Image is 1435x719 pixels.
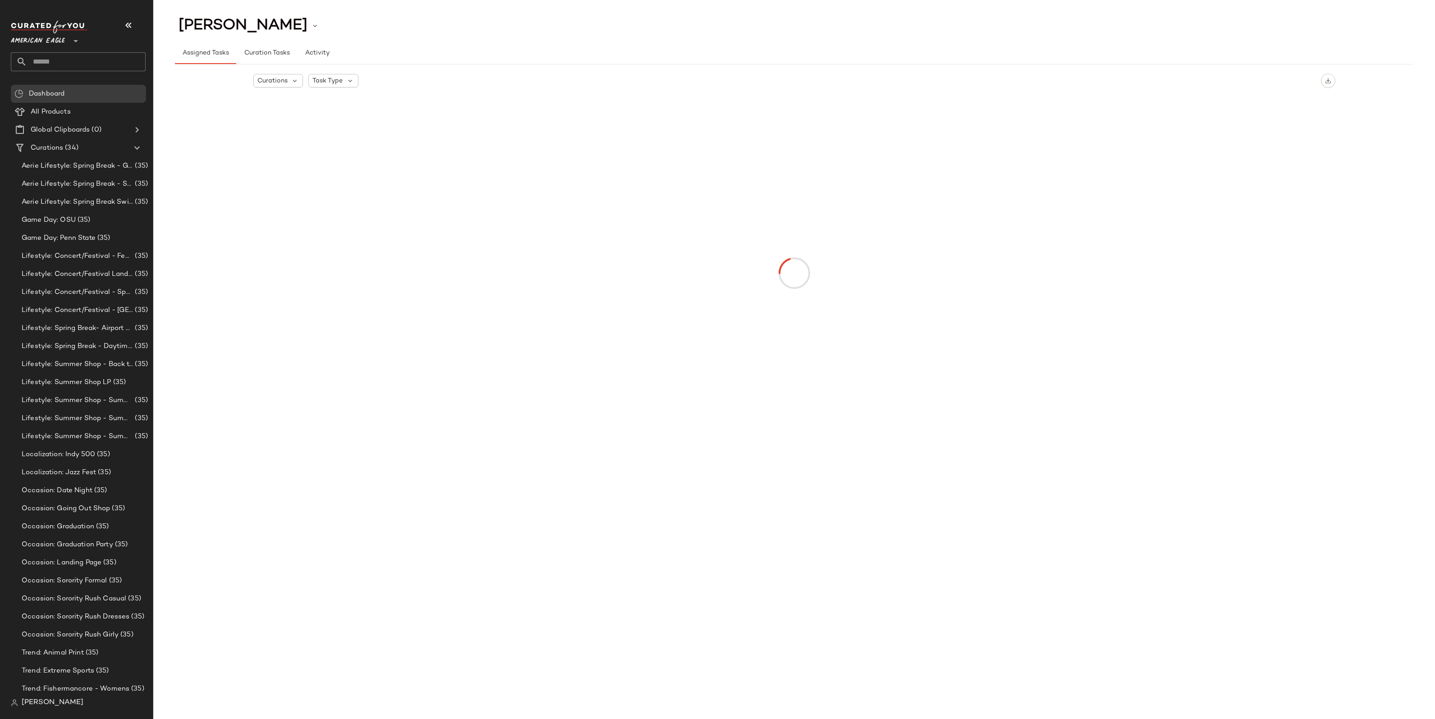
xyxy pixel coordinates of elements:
[22,341,133,352] span: Lifestyle: Spring Break - Daytime Casual
[22,504,110,514] span: Occasion: Going Out Shop
[107,576,122,586] span: (35)
[1325,78,1331,84] img: svg%3e
[22,540,113,550] span: Occasion: Graduation Party
[22,251,133,261] span: Lifestyle: Concert/Festival - Femme
[22,630,119,640] span: Occasion: Sorority Rush Girly
[129,612,144,622] span: (35)
[22,431,133,442] span: Lifestyle: Summer Shop - Summer Study Sessions
[22,666,94,676] span: Trend: Extreme Sports
[110,504,125,514] span: (35)
[92,485,107,496] span: (35)
[22,558,101,568] span: Occasion: Landing Page
[31,107,71,117] span: All Products
[133,413,148,424] span: (35)
[31,125,90,135] span: Global Clipboards
[95,449,110,460] span: (35)
[312,76,343,86] span: Task Type
[22,576,107,586] span: Occasion: Sorority Formal
[94,522,109,532] span: (35)
[22,467,96,478] span: Localization: Jazz Fest
[22,697,83,708] span: [PERSON_NAME]
[133,359,148,370] span: (35)
[133,161,148,171] span: (35)
[133,431,148,442] span: (35)
[133,179,148,189] span: (35)
[22,522,94,532] span: Occasion: Graduation
[133,197,148,207] span: (35)
[22,197,133,207] span: Aerie Lifestyle: Spring Break Swimsuits Landing Page
[11,31,65,47] span: American Eagle
[22,395,133,406] span: Lifestyle: Summer Shop - Summer Abroad
[22,612,129,622] span: Occasion: Sorority Rush Dresses
[22,359,133,370] span: Lifestyle: Summer Shop - Back to School Essentials
[96,467,111,478] span: (35)
[22,413,133,424] span: Lifestyle: Summer Shop - Summer Internship
[14,89,23,98] img: svg%3e
[76,215,91,225] span: (35)
[22,269,133,279] span: Lifestyle: Concert/Festival Landing Page
[11,21,87,33] img: cfy_white_logo.C9jOOHJF.svg
[22,161,133,171] span: Aerie Lifestyle: Spring Break - Girly/Femme
[257,76,288,86] span: Curations
[133,251,148,261] span: (35)
[101,558,116,568] span: (35)
[113,540,128,550] span: (35)
[84,648,99,658] span: (35)
[22,648,84,658] span: Trend: Animal Print
[22,594,126,604] span: Occasion: Sorority Rush Casual
[90,125,101,135] span: (0)
[111,377,126,388] span: (35)
[179,17,307,34] span: [PERSON_NAME]
[243,50,289,57] span: Curation Tasks
[133,395,148,406] span: (35)
[63,143,78,153] span: (34)
[22,215,76,225] span: Game Day: OSU
[31,143,63,153] span: Curations
[182,50,229,57] span: Assigned Tasks
[22,233,96,243] span: Game Day: Penn State
[96,233,110,243] span: (35)
[22,305,133,316] span: Lifestyle: Concert/Festival - [GEOGRAPHIC_DATA]
[305,50,330,57] span: Activity
[129,684,144,694] span: (35)
[22,684,129,694] span: Trend: Fishermancore - Womens
[133,269,148,279] span: (35)
[119,630,133,640] span: (35)
[126,594,141,604] span: (35)
[22,485,92,496] span: Occasion: Date Night
[22,377,111,388] span: Lifestyle: Summer Shop LP
[29,89,64,99] span: Dashboard
[133,341,148,352] span: (35)
[133,287,148,298] span: (35)
[133,305,148,316] span: (35)
[22,323,133,334] span: Lifestyle: Spring Break- Airport Style
[22,287,133,298] span: Lifestyle: Concert/Festival - Sporty
[11,699,18,706] img: svg%3e
[133,323,148,334] span: (35)
[94,666,109,676] span: (35)
[22,179,133,189] span: Aerie Lifestyle: Spring Break - Sporty
[22,449,95,460] span: Localization: Indy 500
